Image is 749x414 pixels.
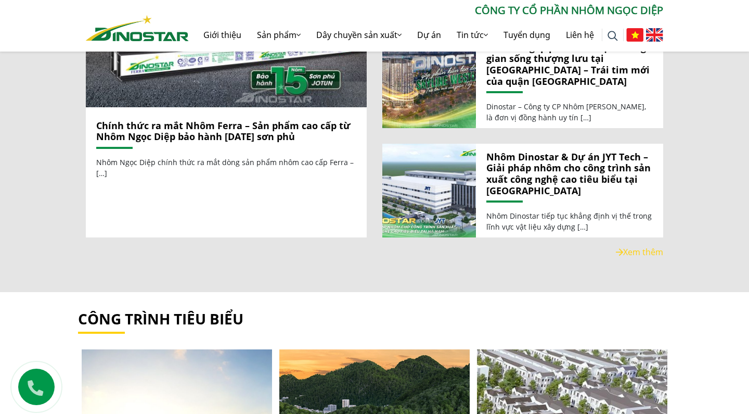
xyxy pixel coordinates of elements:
a: Dinostar góp phần kiến tạo không gian sống thượng lưu tại [GEOGRAPHIC_DATA] – Trái tim mới của qu... [486,42,653,87]
img: Nhôm Dinostar & Dự án JYT Tech – Giải pháp nhôm cho công trình sản xuất công nghệ cao tiêu biểu t... [382,144,476,237]
a: Nhôm Dinostar & Dự án JYT Tech – Giải pháp nhôm cho công trình sản xuất công nghệ cao tiêu biểu t... [486,152,653,196]
img: search [608,31,618,41]
p: Nhôm Dinostar tiếp tục khẳng định vị thế trong lĩnh vực vật liệu xây dựng […] [486,210,653,232]
p: Nhôm Ngọc Diệp chính thức ra mắt dòng sản phẩm nhôm cao cấp Ferra – […] [96,157,356,179]
img: English [646,28,663,42]
a: Sản phẩm [249,18,308,52]
a: Dự án [409,18,449,52]
a: Dây chuyền sản xuất [308,18,409,52]
img: Nhôm Dinostar [86,15,189,41]
a: Tuyển dụng [496,18,558,52]
p: Dinostar – Công ty CP Nhôm [PERSON_NAME], là đơn vị đồng hành uy tín […] [486,101,653,123]
a: Nhôm Dinostar [86,13,189,41]
a: Chính thức ra mắt Nhôm Ferra – Sản phẩm cao cấp từ Nhôm Ngọc Diệp bảo hành [DATE] sơn phủ [96,119,351,143]
a: Xem thêm [616,246,663,258]
img: Dinostar góp phần kiến tạo không gian sống thượng lưu tại Skyline Westlake – Trái tim mới của quậ... [382,34,476,128]
a: Giới thiệu [196,18,249,52]
a: công trình tiêu biểu [78,309,243,329]
a: Liên hệ [558,18,602,52]
p: CÔNG TY CỔ PHẦN NHÔM NGỌC DIỆP [189,3,663,18]
img: Tiếng Việt [626,28,643,42]
a: Tin tức [449,18,496,52]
